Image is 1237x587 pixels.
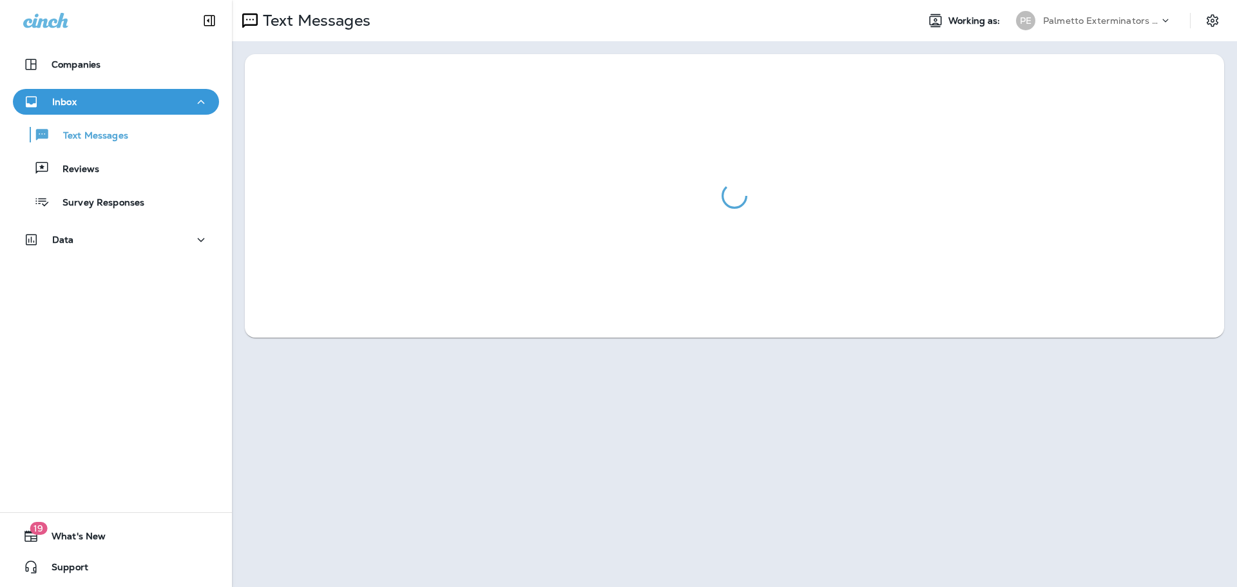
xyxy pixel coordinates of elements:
[52,235,74,245] p: Data
[948,15,1003,26] span: Working as:
[13,227,219,253] button: Data
[50,130,128,142] p: Text Messages
[191,8,227,34] button: Collapse Sidebar
[13,188,219,215] button: Survey Responses
[13,523,219,549] button: 19What's New
[39,531,106,546] span: What's New
[1016,11,1035,30] div: PE
[13,89,219,115] button: Inbox
[30,522,47,535] span: 19
[13,52,219,77] button: Companies
[13,121,219,148] button: Text Messages
[50,197,144,209] p: Survey Responses
[50,164,99,176] p: Reviews
[39,562,88,577] span: Support
[52,97,77,107] p: Inbox
[13,554,219,580] button: Support
[1043,15,1159,26] p: Palmetto Exterminators LLC
[13,155,219,182] button: Reviews
[1201,9,1224,32] button: Settings
[258,11,370,30] p: Text Messages
[52,59,101,70] p: Companies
